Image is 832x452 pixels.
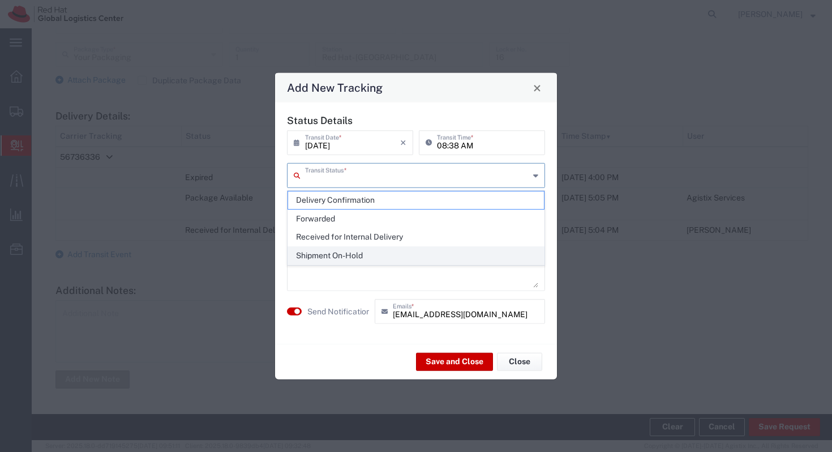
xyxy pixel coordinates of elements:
agx-label: Send Notification [307,305,369,317]
span: Received for Internal Delivery [288,228,544,246]
h4: Add New Tracking [287,79,383,96]
i: × [400,134,406,152]
button: Close [497,352,542,370]
span: Shipment On-Hold [288,247,544,265]
h5: Status Details [287,114,545,126]
button: Close [529,80,545,96]
span: Delivery Confirmation [288,191,544,209]
span: Forwarded [288,210,544,228]
button: Save and Close [416,352,493,370]
label: Send Notification [307,305,371,317]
